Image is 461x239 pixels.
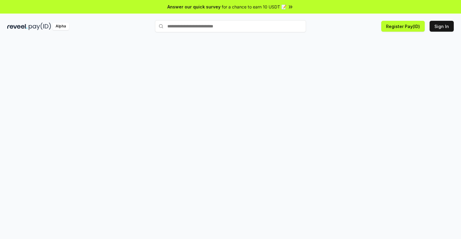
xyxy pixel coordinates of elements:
[430,21,454,32] button: Sign In
[222,4,286,10] span: for a chance to earn 10 USDT 📝
[381,21,425,32] button: Register Pay(ID)
[29,23,51,30] img: pay_id
[7,23,27,30] img: reveel_dark
[52,23,69,30] div: Alpha
[167,4,221,10] span: Answer our quick survey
